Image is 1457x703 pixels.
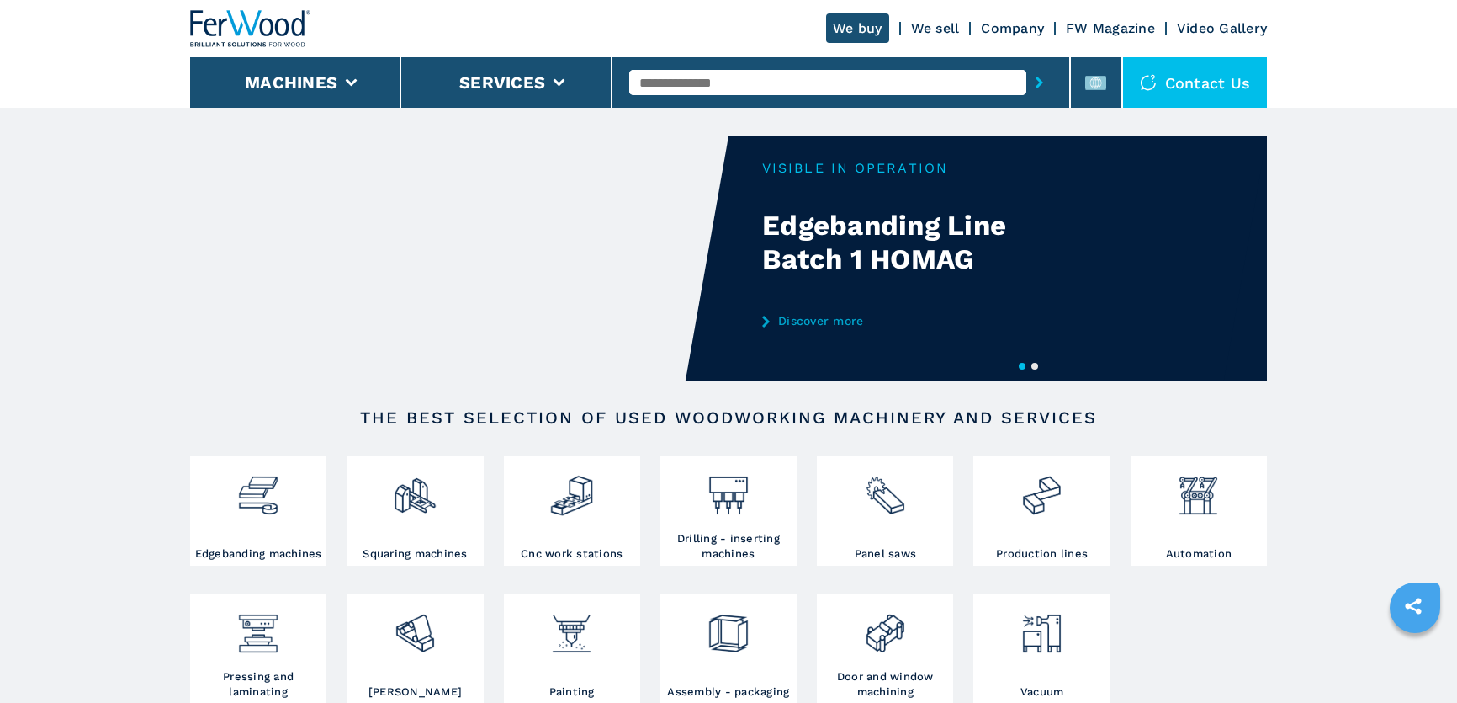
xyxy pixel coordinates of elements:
[996,546,1088,562] h3: Production lines
[1020,461,1064,518] img: linee_di_produzione_2.png
[190,10,311,47] img: Ferwood
[549,461,594,518] img: centro_di_lavoro_cnc_2.png
[1392,585,1434,627] a: sharethis
[973,456,1110,566] a: Production lines
[1031,363,1038,370] button: 2
[1020,599,1064,656] img: aspirazione_1.png
[1123,57,1268,108] div: Contact us
[190,136,728,381] video: Your browser does not support the video tag.
[1026,63,1052,102] button: submit-button
[393,599,437,656] img: levigatrici_2.png
[393,461,437,518] img: squadratrici_2.png
[504,456,640,566] a: Cnc work stations
[1385,627,1444,690] iframe: Chat
[244,407,1213,428] h2: The best selection of used woodworking machinery and services
[194,669,322,700] h3: Pressing and laminating
[1166,546,1232,562] h3: Automation
[245,72,337,93] button: Machines
[826,13,889,43] a: We buy
[706,599,750,656] img: montaggio_imballaggio_2.png
[190,456,326,566] a: Edgebanding machines
[863,461,908,518] img: sezionatrici_2.png
[195,546,322,562] h3: Edgebanding machines
[368,684,462,700] h3: [PERSON_NAME]
[521,546,623,562] h3: Cnc work stations
[667,684,789,700] h3: Assembly - packaging
[236,599,280,656] img: pressa-strettoia.png
[762,314,1092,328] a: Discover more
[1020,684,1064,700] h3: Vacuum
[863,599,908,656] img: lavorazione_porte_finestre_2.png
[821,669,949,700] h3: Door and window machining
[549,599,594,656] img: verniciatura_1.png
[236,461,280,518] img: bordatrici_1.png
[981,20,1044,36] a: Company
[459,72,545,93] button: Services
[1131,456,1267,566] a: Automation
[855,546,917,562] h3: Panel saws
[347,456,483,566] a: Squaring machines
[1019,363,1025,370] button: 1
[1066,20,1155,36] a: FW Magazine
[1177,20,1267,36] a: Video Gallery
[660,456,797,566] a: Drilling - inserting machines
[911,20,960,36] a: We sell
[706,461,750,518] img: foratrici_inseritrici_2.png
[665,531,792,562] h3: Drilling - inserting machines
[1140,74,1157,91] img: Contact us
[363,546,467,562] h3: Squaring machines
[1176,461,1221,518] img: automazione.png
[817,456,953,566] a: Panel saws
[549,684,595,700] h3: Painting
